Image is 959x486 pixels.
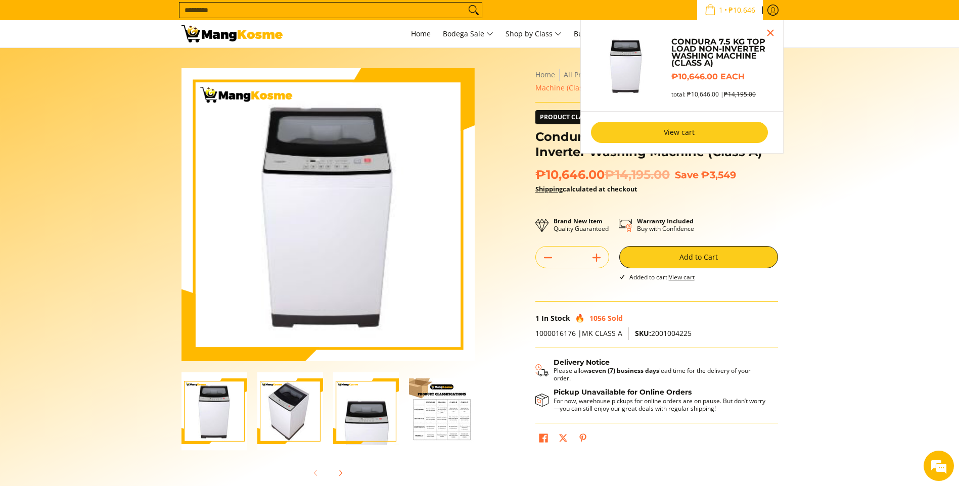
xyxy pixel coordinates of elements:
span: 1056 [589,313,606,323]
strong: Pickup Unavailable for Online Orders [554,387,692,397]
span: Save [675,169,699,181]
img: Condura 7.5 KG Top Load Non-Inverter Washing Machine (Class A)-3 [333,372,399,451]
span: Sold [608,313,623,323]
strong: Warranty Included [637,217,694,225]
span: 1 [717,7,724,14]
strong: seven (7) business days [588,366,659,375]
a: View cart [591,122,768,143]
a: Bulk Center [569,20,618,47]
nav: Breadcrumbs [535,68,778,94]
strong: calculated at checkout [535,184,637,193]
span: ₱3,549 [701,169,736,181]
button: Next [329,462,351,484]
span: Condura 7.5 KG Top Load Non-Inverter Washing Machine (Class A) [535,70,778,92]
a: All Products [564,70,604,79]
a: Bodega Sale [438,20,498,47]
h6: ₱10,646.00 each [671,72,772,82]
nav: Main Menu [293,20,778,47]
p: Quality Guaranteed [554,217,609,232]
span: total: ₱10,646.00 | [671,90,756,98]
span: ₱10,646 [727,7,757,14]
p: For now, warehouse pickups for online orders are on pause. But don’t worry—you can still enjoy ou... [554,397,768,412]
img: condura-7.5kg-topload-non-inverter-washing-machine-class-c-full-view-mang-kosme [181,372,247,451]
a: Product Class Class A [535,110,640,124]
a: Condura 7.5 KG Top Load Non-Inverter Washing Machine (Class A) [671,38,772,67]
a: Home [535,70,555,79]
span: Bodega Sale [443,28,493,40]
button: Add [584,250,609,266]
button: Add to Cart [619,246,778,268]
span: 1000016176 |MK CLASS A [535,328,622,338]
span: • [702,5,758,16]
span: Bulk Center [574,29,613,38]
strong: Brand New Item [554,217,603,225]
h1: Condura 7.5 KG Top Load Non-Inverter Washing Machine (Class A) [535,129,778,160]
a: Shipping [535,184,563,193]
del: ₱14,195.00 [605,167,670,182]
span: SKU: [635,328,651,338]
button: Close pop up [763,25,778,40]
img: Condura 7.5 KG Top Load Non-Inverter Washing Machine (Class A) | Mang Kosme [181,25,283,42]
span: In Stock [541,313,570,323]
span: 2001004225 [635,328,692,338]
p: Buy with Confidence [637,217,694,232]
img: condura-7.5kg-topload-non-inverter-washing-machine-class-c-full-view-mang-kosme [593,30,659,101]
a: View cart [669,273,695,281]
a: Share on Facebook [536,431,551,448]
ul: Sub Menu [580,20,784,154]
button: Subtract [536,250,560,266]
span: ₱10,646.00 [535,167,670,182]
a: Post on X [556,431,570,448]
span: Product Class [536,111,594,124]
img: Condura 7.5 KG Top Load Non-Inverter Washing Machine (Class A)-2 [257,372,323,451]
img: Condura 7.5 KG Top Load Non-Inverter Washing Machine (Class A)-4 [409,378,475,444]
s: ₱14,195.00 [724,90,756,99]
a: Home [406,20,436,47]
strong: Delivery Notice [554,358,610,367]
span: Shop by Class [506,28,562,40]
img: condura-7.5kg-topload-non-inverter-washing-machine-class-c-full-view-mang-kosme [191,68,465,361]
span: 1 [535,313,539,323]
span: Home [411,29,431,38]
a: Shop by Class [500,20,567,47]
span: Added to cart! [629,273,695,281]
p: Please allow lead time for the delivery of your order. [554,367,768,382]
button: Shipping & Delivery [535,358,768,382]
button: Search [466,3,482,18]
a: Pin on Pinterest [576,431,590,448]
